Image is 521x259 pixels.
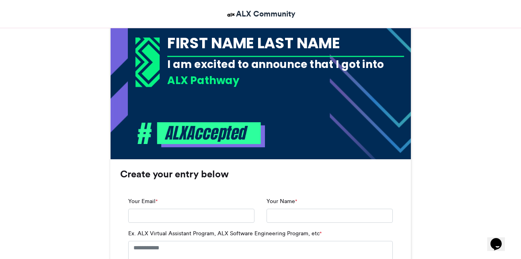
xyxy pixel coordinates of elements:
[135,37,160,87] img: 1718367053.733-03abb1a83a9aadad37b12c69bdb0dc1c60dcbf83.png
[226,10,236,20] img: ALX Community
[120,169,401,179] h3: Create your entry below
[167,73,404,88] div: ALX Pathway
[167,33,404,53] div: FIRST NAME LAST NAME
[226,8,295,20] a: ALX Community
[128,229,322,238] label: Ex. ALX Virtual Assistant Program, ALX Software Engineering Program, etc
[128,197,158,206] label: Your Email
[487,227,513,251] iframe: chat widget
[267,197,297,206] label: Your Name
[167,57,404,86] div: I am excited to announce that I got into the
